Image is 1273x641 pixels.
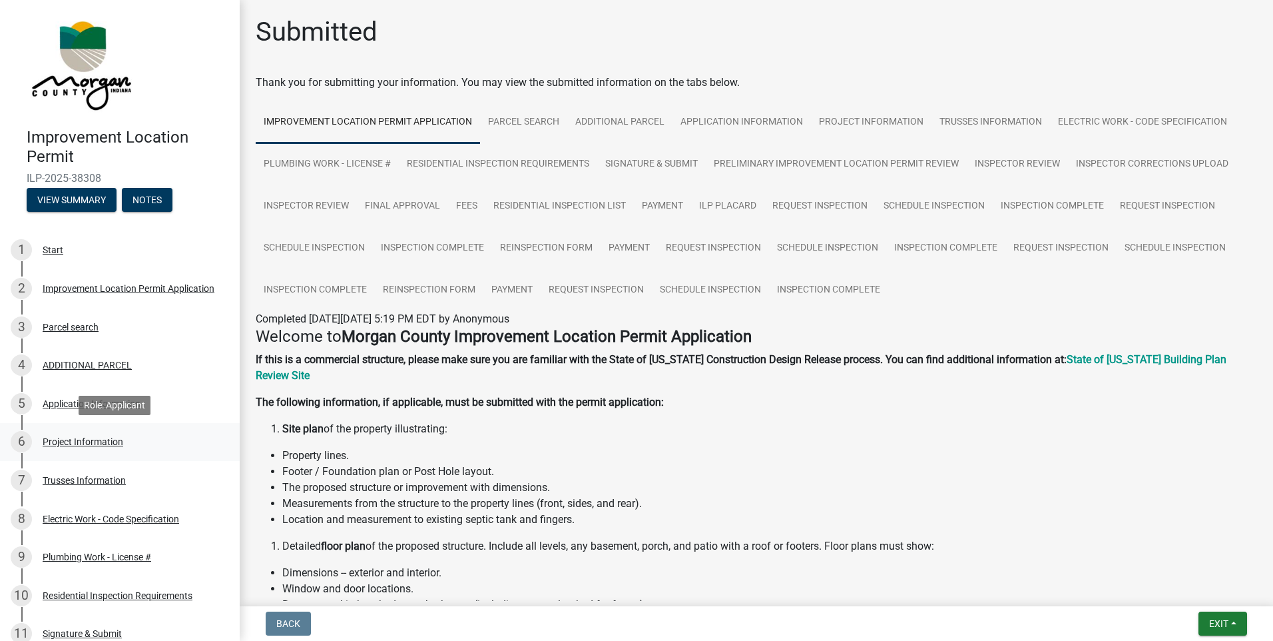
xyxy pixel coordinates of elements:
[282,480,1257,496] li: The proposed structure or improvement with dimensions.
[1005,227,1117,270] a: Request Inspection
[256,313,509,325] span: Completed [DATE][DATE] 5:19 PM EDT by Anonymous
[1068,143,1236,186] a: Inspector Corrections Upload
[43,591,192,600] div: Residential Inspection Requirements
[1050,101,1235,144] a: Electric Work - Code Specification
[256,101,480,144] a: Improvement Location Permit Application
[256,185,357,228] a: Inspector Review
[256,227,373,270] a: Schedule Inspection
[483,269,541,312] a: Payment
[43,629,122,638] div: Signature & Submit
[11,470,32,491] div: 7
[43,514,179,524] div: Electric Work - Code Specification
[993,185,1112,228] a: Inspection Complete
[43,552,151,562] div: Plumbing Work - License #
[399,143,597,186] a: Residential Inspection Requirements
[282,512,1257,528] li: Location and measurement to existing septic tank and fingers.
[342,327,752,346] strong: Morgan County Improvement Location Permit Application
[79,396,150,415] div: Role: Applicant
[256,269,375,312] a: Inspection Complete
[27,188,117,212] button: View Summary
[256,353,1226,382] a: State of [US_STATE] Building Plan Review Site
[256,353,1067,366] strong: If this is a commercial structure, please make sure you are familiar with the State of [US_STATE]...
[27,128,229,167] h4: Improvement Location Permit
[541,269,652,312] a: Request Inspection
[276,618,300,629] span: Back
[652,269,769,312] a: Schedule Inspection
[11,317,32,338] div: 3
[282,581,1257,597] li: Window and door locations.
[321,540,366,552] strong: floor plan
[567,101,672,144] a: ADDITIONAL PARCEL
[357,185,448,228] a: Final Approval
[764,185,876,228] a: Request Inspection
[43,399,140,408] div: Application Information
[373,227,492,270] a: Inspection Complete
[11,278,32,299] div: 2
[122,188,172,212] button: Notes
[601,227,658,270] a: Payment
[122,195,172,206] wm-modal-confirm: Notes
[282,422,324,435] strong: Site plan
[11,239,32,261] div: 1
[43,245,63,255] div: Start
[811,101,931,144] a: Project Information
[11,393,32,414] div: 5
[27,14,134,114] img: Morgan County, Indiana
[769,269,888,312] a: Inspection Complete
[282,565,1257,581] li: Dimensions -- exterior and interior.
[256,143,399,186] a: Plumbing Work - License #
[1112,185,1223,228] a: Request Inspection
[634,185,691,228] a: Payment
[256,396,664,408] strong: The following information, if applicable, must be submitted with the permit application:
[282,496,1257,512] li: Measurements from the structure to the property lines (front, sides, and rear).
[485,185,634,228] a: Residential Inspection List
[597,143,706,186] a: Signature & Submit
[27,172,213,185] span: ILP-2025-38308
[43,322,99,332] div: Parcel search
[11,546,32,568] div: 9
[876,185,993,228] a: Schedule Inspection
[282,448,1257,464] li: Property lines.
[256,327,1257,346] h4: Welcome to
[11,354,32,376] div: 4
[769,227,886,270] a: Schedule Inspection
[43,360,132,370] div: ADDITIONAL PARCEL
[967,143,1068,186] a: Inspector Review
[1198,612,1247,636] button: Exit
[27,195,117,206] wm-modal-confirm: Summary
[256,16,378,48] h1: Submitted
[492,227,601,270] a: Reinspection Form
[480,101,567,144] a: Parcel search
[282,421,1257,437] li: of the property illustrating:
[448,185,485,228] a: Fees
[886,227,1005,270] a: Inspection Complete
[11,431,32,452] div: 6
[11,508,32,530] div: 8
[282,538,1257,554] li: Detailed of the proposed structure. Include all levels, any basement, porch, and patio with a roo...
[1209,618,1228,629] span: Exit
[691,185,764,228] a: ILP Placard
[43,476,126,485] div: Trusses Information
[266,612,311,636] button: Back
[282,597,1257,613] li: Room use -- kitchen, bedroom, bathroom (including areas plumbed for future), etc.
[672,101,811,144] a: Application Information
[256,75,1257,91] div: Thank you for submitting your information. You may view the submitted information on the tabs below.
[43,284,214,293] div: Improvement Location Permit Application
[11,585,32,606] div: 10
[375,269,483,312] a: Reinspection Form
[706,143,967,186] a: Preliminary Improvement Location Permit Review
[1117,227,1234,270] a: Schedule Inspection
[658,227,769,270] a: Request Inspection
[282,464,1257,480] li: Footer / Foundation plan or Post Hole layout.
[43,437,123,446] div: Project Information
[931,101,1050,144] a: Trusses Information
